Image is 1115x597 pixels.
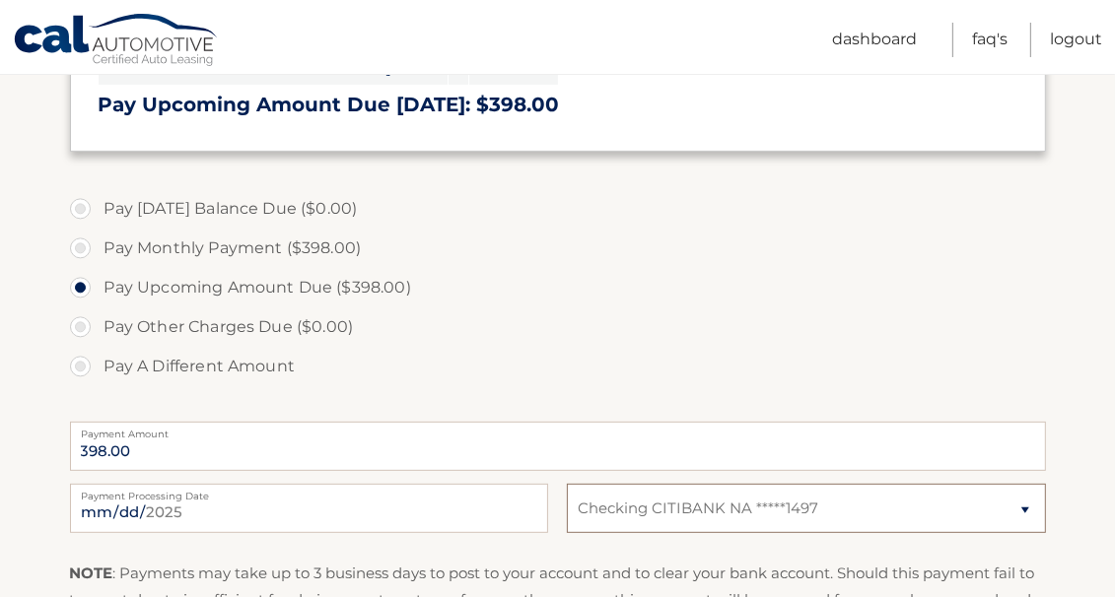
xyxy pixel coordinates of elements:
[70,484,548,533] input: Payment Date
[70,347,1046,386] label: Pay A Different Amount
[70,189,1046,229] label: Pay [DATE] Balance Due ($0.00)
[70,484,548,499] label: Payment Processing Date
[70,422,1046,471] input: Payment Amount
[972,23,1008,57] a: FAQ's
[70,307,1046,347] label: Pay Other Charges Due ($0.00)
[832,23,917,57] a: Dashboard
[70,229,1046,268] label: Pay Monthly Payment ($398.00)
[99,93,1017,117] h3: Pay Upcoming Amount Due [DATE]: $398.00
[70,564,113,582] strong: NOTE
[13,13,220,70] a: Cal Automotive
[70,422,1046,437] label: Payment Amount
[70,268,1046,307] label: Pay Upcoming Amount Due ($398.00)
[1050,23,1102,57] a: Logout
